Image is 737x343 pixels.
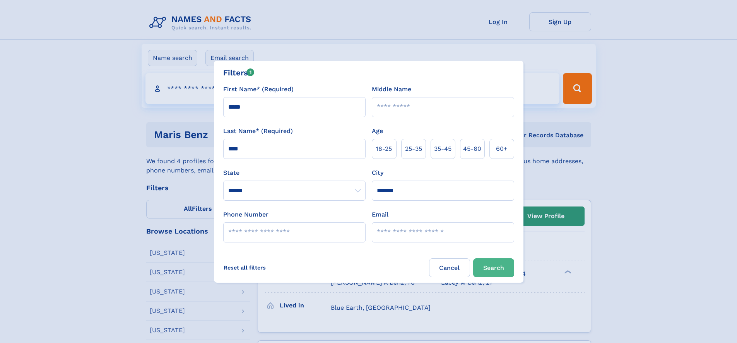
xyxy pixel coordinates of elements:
[223,85,294,94] label: First Name* (Required)
[223,168,366,177] label: State
[223,126,293,136] label: Last Name* (Required)
[405,144,422,154] span: 25‑35
[219,258,271,277] label: Reset all filters
[372,168,383,177] label: City
[376,144,392,154] span: 18‑25
[429,258,470,277] label: Cancel
[496,144,508,154] span: 60+
[223,210,268,219] label: Phone Number
[372,85,411,94] label: Middle Name
[434,144,451,154] span: 35‑45
[372,210,388,219] label: Email
[463,144,481,154] span: 45‑60
[223,67,255,78] div: Filters
[372,126,383,136] label: Age
[473,258,514,277] button: Search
